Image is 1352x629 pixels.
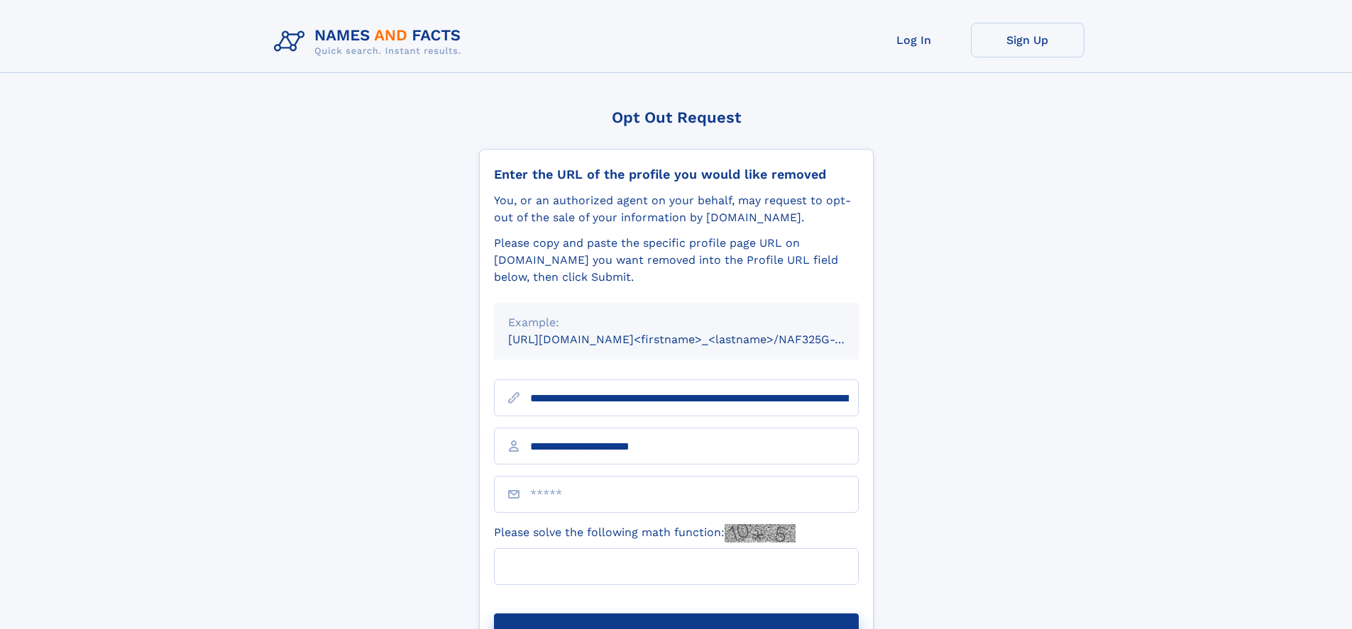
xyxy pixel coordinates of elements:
[479,108,874,126] div: Opt Out Request
[268,23,473,61] img: Logo Names and Facts
[494,167,859,182] div: Enter the URL of the profile you would like removed
[494,524,796,542] label: Please solve the following math function:
[494,192,859,226] div: You, or an authorized agent on your behalf, may request to opt-out of the sale of your informatio...
[508,314,845,331] div: Example:
[857,23,971,57] a: Log In
[494,235,859,286] div: Please copy and paste the specific profile page URL on [DOMAIN_NAME] you want removed into the Pr...
[508,333,886,346] small: [URL][DOMAIN_NAME]<firstname>_<lastname>/NAF325G-xxxxxxxx
[971,23,1084,57] a: Sign Up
